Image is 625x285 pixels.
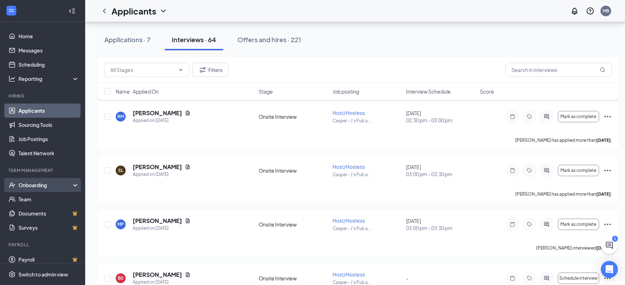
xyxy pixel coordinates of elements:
[601,237,618,254] button: ChatActive
[508,222,517,227] svg: Note
[133,163,182,171] h5: [PERSON_NAME]
[185,164,191,170] svg: Document
[133,217,182,225] h5: [PERSON_NAME]
[525,222,534,227] svg: Tag
[406,224,476,231] span: 03:00 pm - 03:30 pm
[603,220,612,229] svg: Ellipses
[159,7,168,15] svg: ChevronDown
[68,7,76,15] svg: Collapse
[515,191,612,197] p: [PERSON_NAME] has applied more than .
[406,171,476,178] span: 03:00 pm - 03:30 pm
[178,67,183,73] svg: ChevronDown
[333,172,402,178] p: Casper - J's Pub a ...
[542,275,551,281] svg: ActiveChat
[259,113,328,120] div: Onsite Interview
[18,252,79,267] a: PayrollCrown
[542,168,551,173] svg: ActiveChat
[18,43,79,57] a: Messages
[9,271,16,278] svg: Settings
[18,220,79,235] a: SurveysCrown
[333,88,359,95] span: Job posting
[406,275,409,281] span: -
[192,63,229,77] button: Filter Filters
[515,137,612,143] p: [PERSON_NAME] has applied more than .
[406,217,476,231] div: [DATE]
[558,273,599,284] button: Schedule interview
[118,275,124,281] div: BS
[333,225,402,231] p: Casper - J's Pub a ...
[596,191,611,197] b: [DATE]
[612,236,618,242] div: 1
[603,112,612,121] svg: Ellipses
[560,222,596,227] span: Mark as complete
[133,225,191,232] div: Applied on [DATE]
[18,75,80,82] div: Reporting
[8,7,15,14] svg: WorkstreamLogo
[185,272,191,278] svg: Document
[9,167,78,173] div: Team Management
[100,7,109,15] svg: ChevronLeft
[525,168,534,173] svg: Tag
[525,114,534,119] svg: Tag
[18,146,79,160] a: Talent Network
[185,110,191,116] svg: Document
[133,271,182,279] h5: [PERSON_NAME]
[600,67,605,73] svg: MagnifyingGlass
[603,8,609,14] div: MB
[505,63,612,77] input: Search in interviews
[508,114,517,119] svg: Note
[185,218,191,224] svg: Document
[560,168,596,173] span: Mark as complete
[18,181,73,189] div: Onboarding
[18,192,79,206] a: Team
[603,274,612,283] svg: Ellipses
[104,35,150,44] div: Applications · 7
[605,241,614,250] svg: ChatActive
[198,66,207,74] svg: Filter
[259,88,273,95] span: Stage
[259,167,328,174] div: Onsite Interview
[9,93,78,99] div: Hiring
[18,206,79,220] a: DocumentsCrown
[133,109,182,117] h5: [PERSON_NAME]
[333,110,365,116] span: Host/Hostess
[525,275,534,281] svg: Tag
[536,245,612,251] p: [PERSON_NAME] interviewed .
[18,57,79,72] a: Scheduling
[406,88,451,95] span: Interview Schedule
[542,114,551,119] svg: ActiveChat
[508,275,517,281] svg: Note
[558,219,599,230] button: Mark as complete
[9,181,16,189] svg: UserCheck
[570,7,579,15] svg: Notifications
[259,221,328,228] div: Onsite Interview
[601,261,618,278] div: Open Intercom Messenger
[133,117,191,124] div: Applied on [DATE]
[118,167,123,173] div: SL
[18,271,68,278] div: Switch to admin view
[117,221,124,227] div: MP
[596,245,611,251] b: [DATE]
[406,117,476,124] span: 02:30 pm - 03:00 pm
[333,118,402,124] p: Casper - J's Pub a ...
[333,217,365,224] span: Host/Hostess
[333,271,365,278] span: Host/Hostess
[558,165,599,176] button: Mark as complete
[333,163,365,170] span: Host/Hostess
[559,276,598,281] span: Schedule interview
[111,5,156,17] h1: Applicants
[560,114,596,119] span: Mark as complete
[172,35,216,44] div: Interviews · 64
[542,222,551,227] svg: ActiveChat
[259,275,328,282] div: Onsite Interview
[116,88,159,95] span: Name · Applied On
[406,163,476,178] div: [DATE]
[586,7,594,15] svg: QuestionInfo
[480,88,494,95] span: Score
[18,118,79,132] a: Sourcing Tools
[18,132,79,146] a: Job Postings
[18,29,79,43] a: Home
[596,138,611,143] b: [DATE]
[406,110,476,124] div: [DATE]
